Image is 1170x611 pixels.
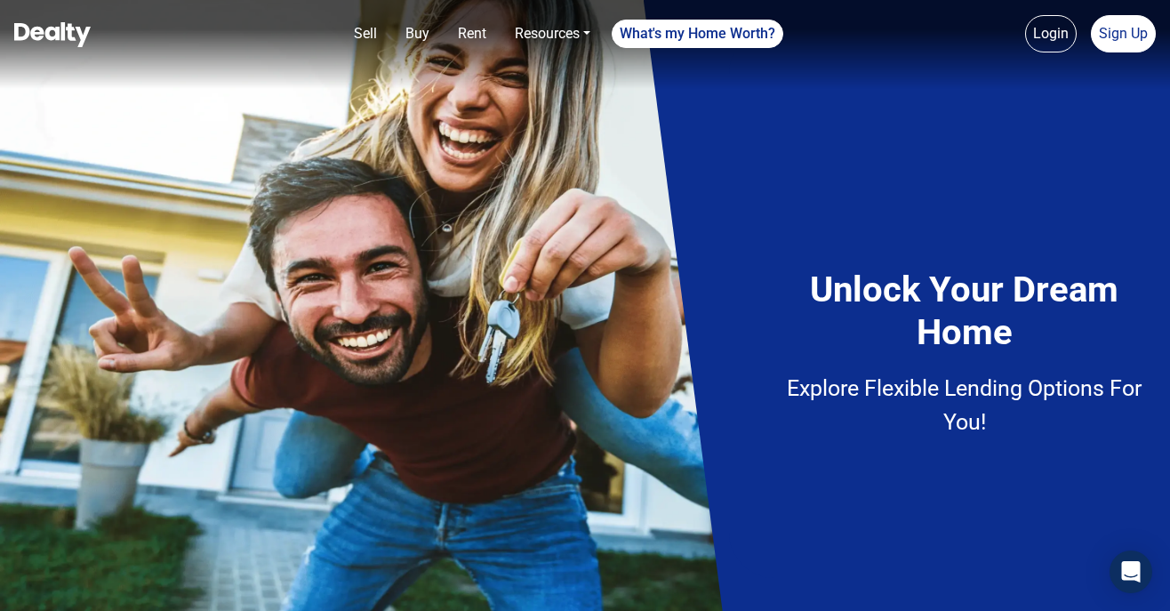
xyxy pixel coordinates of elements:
[347,16,384,52] a: Sell
[1025,15,1077,52] a: Login
[1091,15,1156,52] a: Sign Up
[765,372,1165,438] p: Explore Flexible Lending Options For You!
[765,269,1165,354] h4: Unlock Your Dream Home
[612,20,783,48] a: What's my Home Worth?
[398,16,437,52] a: Buy
[508,16,597,52] a: Resources
[14,22,91,47] img: Dealty - Buy, Sell & Rent Homes
[451,16,493,52] a: Rent
[1110,551,1152,593] div: Open Intercom Messenger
